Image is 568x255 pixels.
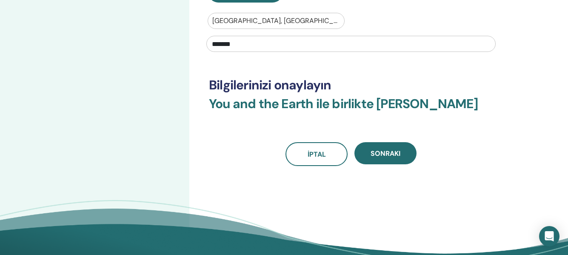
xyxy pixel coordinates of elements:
[285,142,348,166] a: İptal
[354,142,417,164] button: Sonraki
[371,149,400,158] span: Sonraki
[308,150,326,159] span: İptal
[209,77,493,93] h3: Bilgilerinizi onaylayın
[209,96,493,122] h3: You and the Earth ile birlikte [PERSON_NAME]
[539,226,559,246] div: Open Intercom Messenger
